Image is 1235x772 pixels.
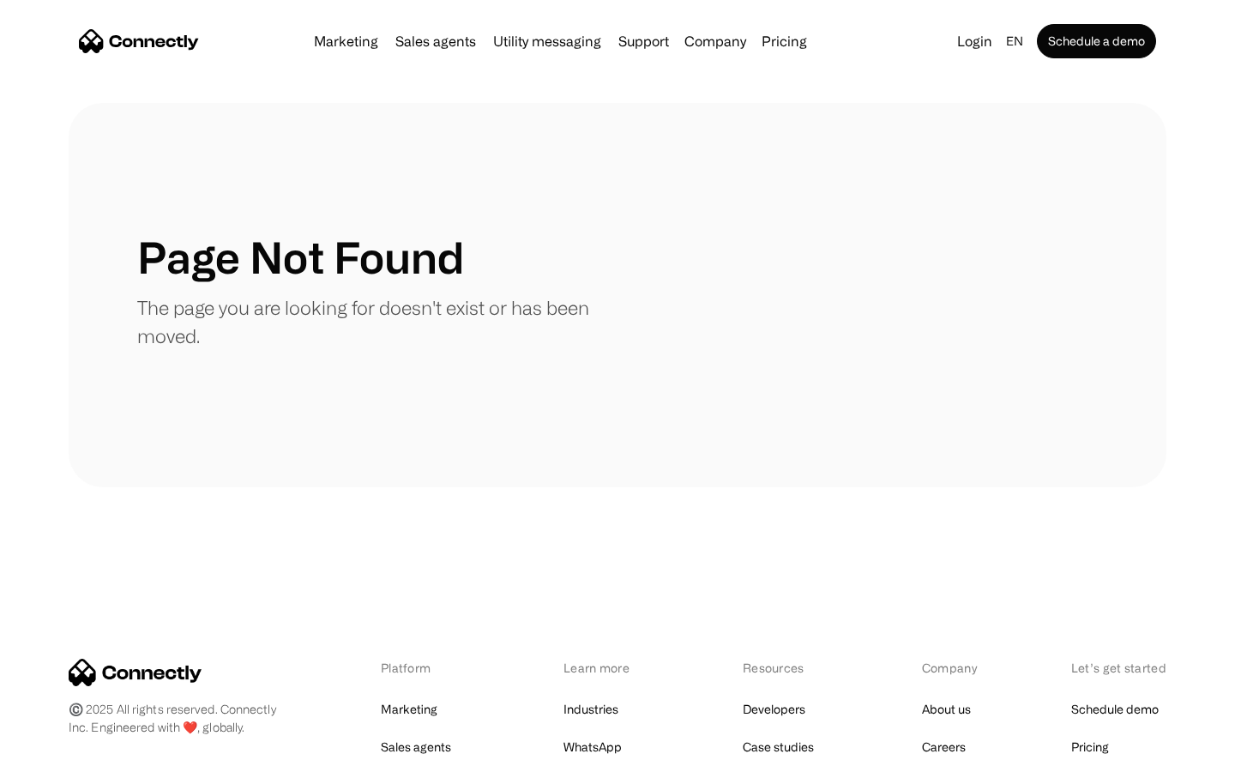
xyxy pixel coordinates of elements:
[743,735,814,759] a: Case studies
[17,740,103,766] aside: Language selected: English
[563,735,622,759] a: WhatsApp
[563,659,654,677] div: Learn more
[950,29,999,53] a: Login
[307,34,385,48] a: Marketing
[1071,735,1109,759] a: Pricing
[486,34,608,48] a: Utility messaging
[389,34,483,48] a: Sales agents
[563,697,618,721] a: Industries
[1071,697,1159,721] a: Schedule demo
[34,742,103,766] ul: Language list
[922,659,982,677] div: Company
[137,293,617,350] p: The page you are looking for doesn't exist or has been moved.
[1037,24,1156,58] a: Schedule a demo
[137,232,464,283] h1: Page Not Found
[755,34,814,48] a: Pricing
[381,697,437,721] a: Marketing
[743,697,805,721] a: Developers
[684,29,746,53] div: Company
[611,34,676,48] a: Support
[922,697,971,721] a: About us
[1071,659,1166,677] div: Let’s get started
[743,659,833,677] div: Resources
[922,735,966,759] a: Careers
[381,735,451,759] a: Sales agents
[381,659,474,677] div: Platform
[1006,29,1023,53] div: en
